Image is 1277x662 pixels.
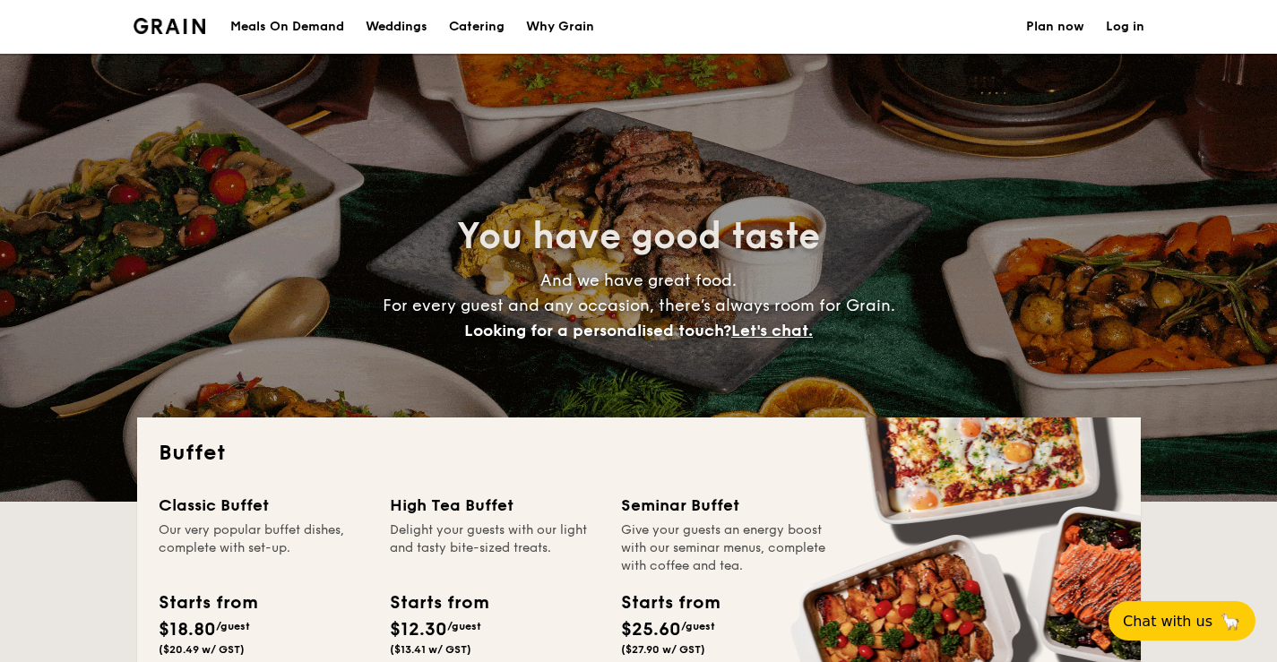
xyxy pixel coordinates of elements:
div: Starts from [621,589,719,616]
span: /guest [216,620,250,632]
span: /guest [681,620,715,632]
div: Classic Buffet [159,493,368,518]
a: Logotype [134,18,206,34]
span: /guest [447,620,481,632]
div: Give your guests an energy boost with our seminar menus, complete with coffee and tea. [621,521,831,575]
span: Chat with us [1123,613,1212,630]
span: ($20.49 w/ GST) [159,643,245,656]
div: Delight your guests with our light and tasty bite-sized treats. [390,521,600,575]
h2: Buffet [159,439,1119,468]
div: High Tea Buffet [390,493,600,518]
span: ($27.90 w/ GST) [621,643,705,656]
button: Chat with us🦙 [1109,601,1255,641]
div: Seminar Buffet [621,493,831,518]
span: $18.80 [159,619,216,641]
div: Starts from [390,589,488,616]
span: You have good taste [457,215,820,258]
span: 🦙 [1220,611,1241,632]
div: Our very popular buffet dishes, complete with set-up. [159,521,368,575]
div: Starts from [159,589,256,616]
span: $12.30 [390,619,447,641]
span: Let's chat. [731,321,813,340]
span: And we have great food. For every guest and any occasion, there’s always room for Grain. [383,271,895,340]
span: Looking for a personalised touch? [464,321,731,340]
span: $25.60 [621,619,681,641]
img: Grain [134,18,206,34]
span: ($13.41 w/ GST) [390,643,471,656]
